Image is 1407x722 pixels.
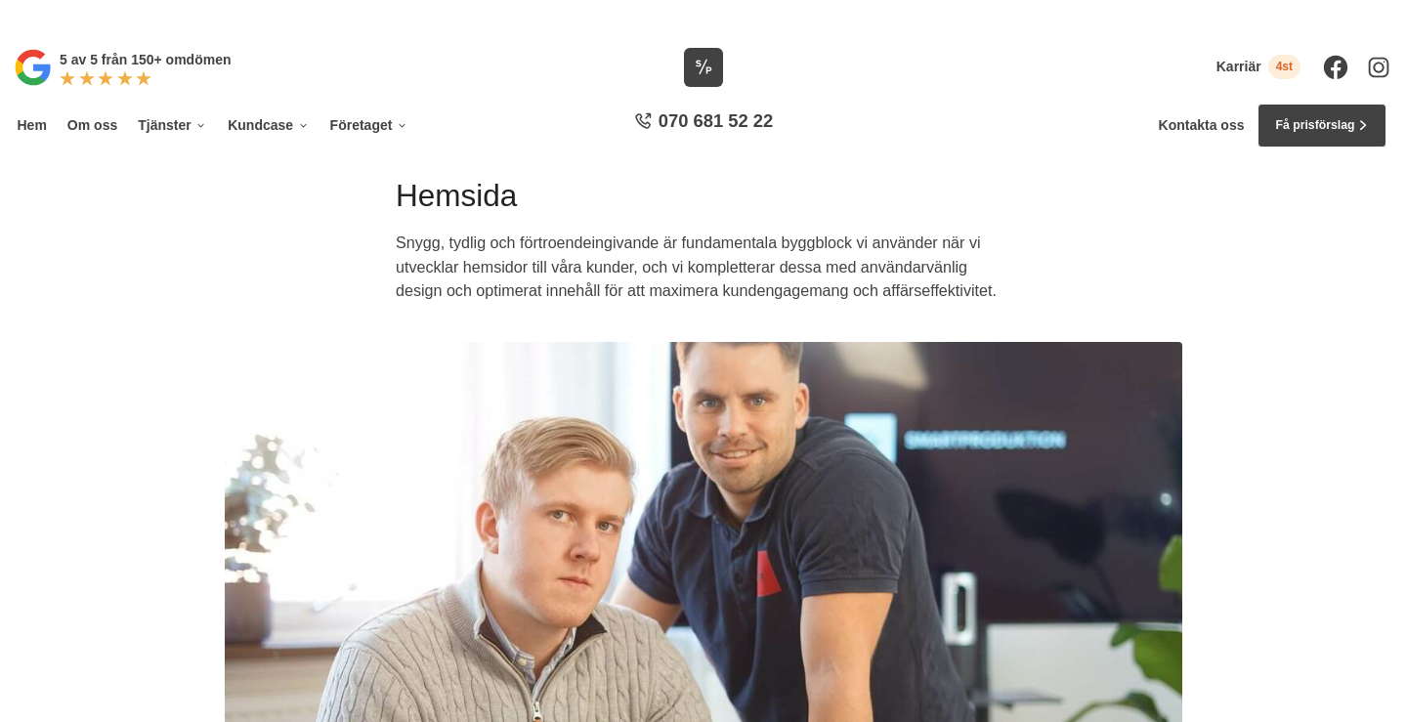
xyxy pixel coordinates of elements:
a: Företaget [326,104,411,148]
a: Kundcase [225,104,313,148]
span: 070 681 52 22 [659,108,773,134]
p: 5 av 5 från 150+ omdömen [60,49,231,70]
a: Hem [14,104,50,148]
span: Karriär [1216,59,1261,75]
a: Tjänster [135,104,211,148]
a: Få prisförslag [1258,104,1386,148]
a: Läs pressmeddelandet här! [761,8,921,21]
a: Kontakta oss [1159,117,1245,134]
a: Om oss [64,104,120,148]
span: 4st [1268,55,1300,79]
a: 070 681 52 22 [627,108,780,143]
span: Få prisförslag [1275,116,1354,135]
h1: Hemsida [396,175,1011,231]
a: Karriär 4st [1216,55,1300,79]
p: Snygg, tydlig och förtroendeingivande är fundamentala byggblock vi använder när vi utvecklar hems... [396,231,1011,312]
p: Vi vann Årets Unga Företagare i Dalarna 2024 – [7,7,1400,24]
